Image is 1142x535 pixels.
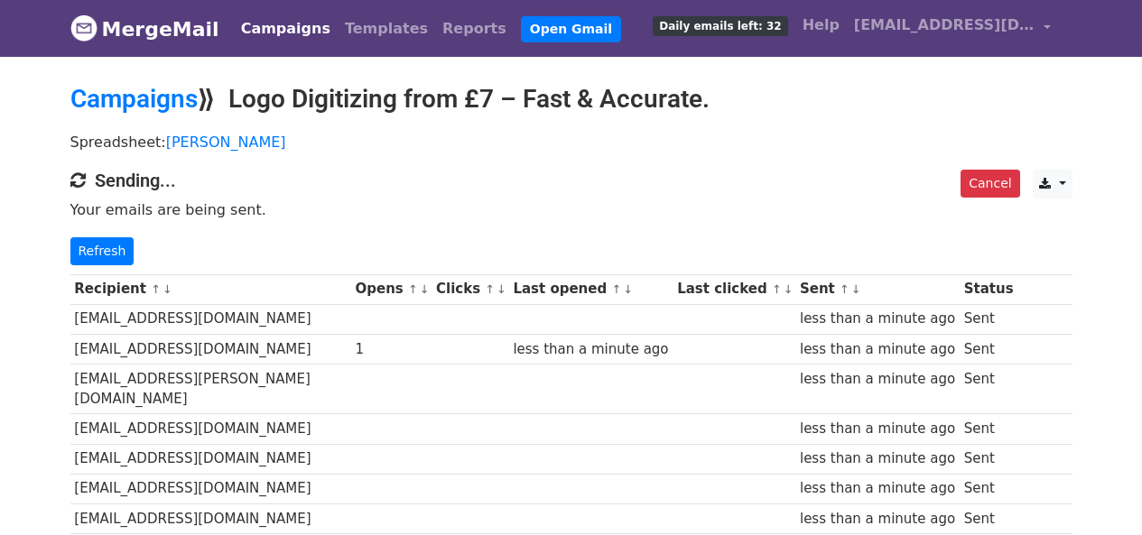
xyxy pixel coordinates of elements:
img: MergeMail logo [70,14,97,42]
td: [EMAIL_ADDRESS][DOMAIN_NAME] [70,414,351,444]
a: ↓ [784,282,794,296]
div: less than a minute ago [800,309,955,329]
td: Sent [960,334,1017,364]
a: ↓ [420,282,430,296]
th: Last opened [509,274,673,304]
a: Templates [338,11,435,47]
a: Cancel [961,170,1019,198]
div: 1 [355,339,427,360]
div: less than a minute ago [800,448,955,469]
div: less than a minute ago [800,509,955,530]
p: Spreadsheet: [70,133,1072,152]
td: [EMAIL_ADDRESS][DOMAIN_NAME] [70,444,351,474]
td: [EMAIL_ADDRESS][DOMAIN_NAME] [70,503,351,533]
a: Reports [435,11,514,47]
a: Daily emails left: 32 [645,7,794,43]
a: ↑ [840,282,850,296]
div: less than a minute ago [800,369,955,390]
a: ↑ [611,282,621,296]
a: ↓ [623,282,633,296]
th: Last clicked [673,274,795,304]
a: Open Gmail [521,16,621,42]
a: ↑ [151,282,161,296]
a: [EMAIL_ADDRESS][DOMAIN_NAME] [847,7,1058,50]
a: ↓ [851,282,861,296]
th: Opens [351,274,432,304]
td: Sent [960,503,1017,533]
a: ↓ [162,282,172,296]
th: Clicks [432,274,508,304]
a: ↓ [497,282,506,296]
a: Refresh [70,237,135,265]
td: Sent [960,304,1017,334]
td: [EMAIL_ADDRESS][DOMAIN_NAME] [70,334,351,364]
th: Status [960,274,1017,304]
h4: Sending... [70,170,1072,191]
a: ↑ [408,282,418,296]
td: Sent [960,474,1017,503]
a: Campaigns [234,11,338,47]
td: Sent [960,364,1017,414]
a: ↑ [772,282,782,296]
td: [EMAIL_ADDRESS][DOMAIN_NAME] [70,474,351,503]
a: Help [795,7,847,43]
th: Sent [795,274,960,304]
div: less than a minute ago [800,339,955,360]
a: [PERSON_NAME] [166,134,286,151]
a: Campaigns [70,84,198,114]
div: less than a minute ago [800,419,955,439]
span: [EMAIL_ADDRESS][DOMAIN_NAME] [854,14,1035,36]
h2: ⟫ Logo Digitizing from £7 – Fast & Accurate. [70,84,1072,115]
td: Sent [960,414,1017,444]
a: MergeMail [70,10,219,48]
div: less than a minute ago [513,339,668,360]
div: less than a minute ago [800,478,955,499]
a: ↑ [485,282,495,296]
td: [EMAIL_ADDRESS][DOMAIN_NAME] [70,304,351,334]
th: Recipient [70,274,351,304]
td: [EMAIL_ADDRESS][PERSON_NAME][DOMAIN_NAME] [70,364,351,414]
p: Your emails are being sent. [70,200,1072,219]
td: Sent [960,444,1017,474]
span: Daily emails left: 32 [653,16,787,36]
